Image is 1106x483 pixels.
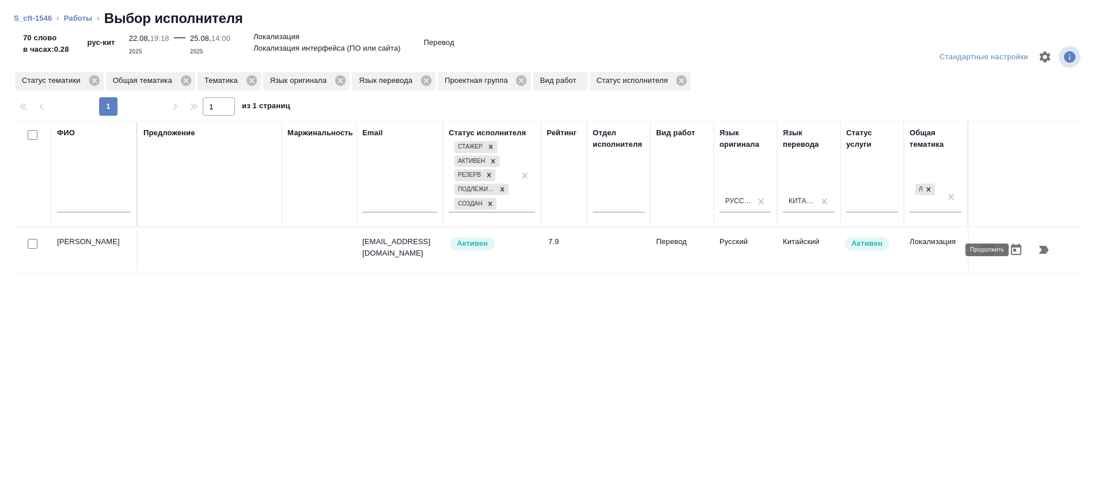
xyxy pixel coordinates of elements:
div: Статус исполнителя [449,127,526,139]
div: Статус услуги [846,127,898,150]
div: Создан [454,198,484,210]
div: Статус исполнителя [590,72,691,90]
div: Стажер, Активен, Резерв, Подлежит внедрению, Создан [453,197,498,211]
div: Локализация [914,182,936,197]
li: ‹ [97,13,99,24]
div: Язык перевода [352,72,435,90]
div: Общая тематика [910,127,961,150]
p: Статус тематики [22,75,85,86]
div: Стажер, Активен, Резерв, Подлежит внедрению, Создан [453,168,497,182]
p: 14:00 [211,34,230,43]
button: Отправить предложение о работе [975,236,1002,264]
p: Общая тематика [113,75,176,86]
p: Статус исполнителя [597,75,672,86]
p: 19:18 [150,34,169,43]
p: 25.08, [190,34,211,43]
div: — [174,28,185,58]
a: Работы [64,14,93,22]
a: S_cft-1546 [14,14,52,22]
p: Активен [457,238,488,249]
p: 70 слово [23,32,69,44]
nav: breadcrumb [14,9,1092,28]
p: [EMAIL_ADDRESS][DOMAIN_NAME] [362,236,437,259]
div: Резерв [454,169,483,181]
td: Локализация [904,230,967,271]
p: Перевод [423,37,454,48]
h2: Выбор исполнителя [104,9,243,28]
div: Русский [725,196,752,206]
div: Рядовой исполнитель: назначай с учетом рейтинга [449,236,535,252]
span: Настроить таблицу [1031,43,1059,71]
td: [PERSON_NAME] [51,230,138,271]
p: Проектная группа [445,75,512,86]
div: Активен [454,155,487,168]
td: Рекомендован [967,230,1031,271]
div: split button [937,48,1031,66]
div: Email [362,127,382,139]
div: 7.9 [548,236,581,248]
p: 22.08, [129,34,150,43]
div: Подлежит внедрению [454,184,496,196]
p: Язык перевода [359,75,416,86]
p: Перевод [656,236,708,248]
td: Китайский [777,230,840,271]
div: Стажер, Активен, Резерв, Подлежит внедрению, Создан [453,182,510,197]
div: Общая тематика [106,72,195,90]
div: Язык оригинала [719,127,771,150]
div: Стажер [454,141,484,153]
div: Стажер, Активен, Резерв, Подлежит внедрению, Создан [453,140,498,154]
div: Статус тематики [15,72,104,90]
input: Выбери исполнителей, чтобы отправить приглашение на работу [28,239,37,249]
div: Проектная группа [438,72,531,90]
div: Локализация [915,184,922,196]
p: Локализация [253,31,300,43]
div: Стажер, Активен, Резерв, Подлежит внедрению, Создан [453,154,501,169]
div: Рейтинг [547,127,577,139]
p: Тематика [204,75,242,86]
div: Язык перевода [783,127,835,150]
p: Язык оригинала [270,75,331,86]
div: Маржинальность [287,127,353,139]
p: Активен [851,238,882,249]
div: Язык оригинала [263,72,350,90]
p: Вид работ [540,75,580,86]
div: Отдел исполнителя [593,127,645,150]
li: ‹ [56,13,59,24]
div: Тематика [198,72,261,90]
td: Русский [714,230,777,271]
div: Китайский [789,196,815,206]
div: Предложение [143,127,195,139]
div: ФИО [57,127,75,139]
span: Посмотреть информацию [1059,46,1083,68]
div: Вид работ [656,127,695,139]
span: из 1 страниц [242,99,290,116]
